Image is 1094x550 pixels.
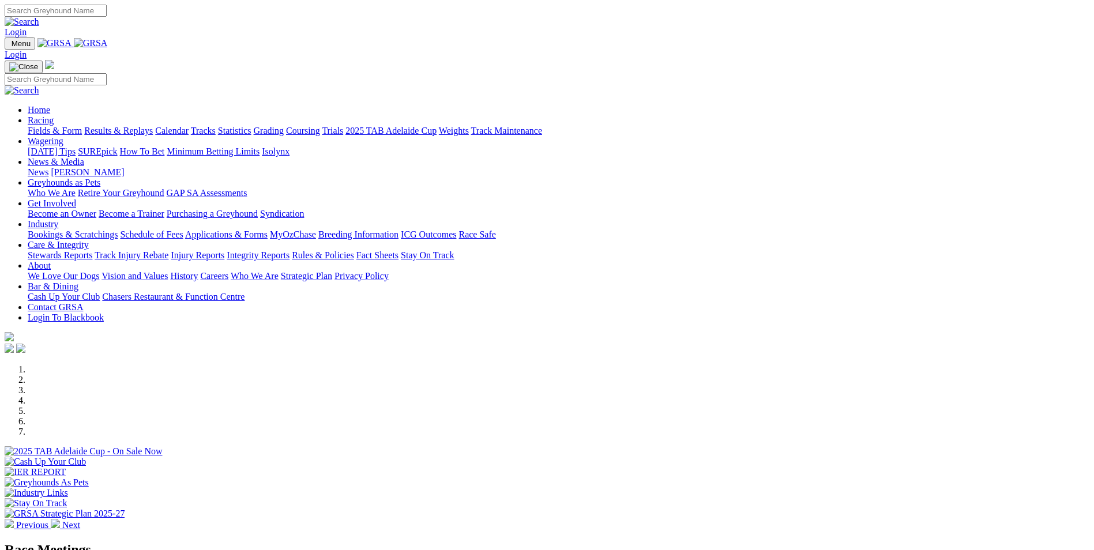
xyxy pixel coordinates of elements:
[5,344,14,353] img: facebook.svg
[5,446,163,457] img: 2025 TAB Adelaide Cup - On Sale Now
[16,520,48,530] span: Previous
[28,178,100,187] a: Greyhounds as Pets
[9,62,38,71] img: Close
[28,126,82,135] a: Fields & Form
[5,519,14,528] img: chevron-left-pager-white.svg
[281,271,332,281] a: Strategic Plan
[254,126,284,135] a: Grading
[28,188,1089,198] div: Greyhounds as Pets
[28,167,1089,178] div: News & Media
[120,229,183,239] a: Schedule of Fees
[471,126,542,135] a: Track Maintenance
[5,73,107,85] input: Search
[28,115,54,125] a: Racing
[28,292,1089,302] div: Bar & Dining
[28,157,84,167] a: News & Media
[95,250,168,260] a: Track Injury Rebate
[5,332,14,341] img: logo-grsa-white.png
[28,146,1089,157] div: Wagering
[28,209,1089,219] div: Get Involved
[401,229,456,239] a: ICG Outcomes
[286,126,320,135] a: Coursing
[45,60,54,69] img: logo-grsa-white.png
[28,146,76,156] a: [DATE] Tips
[51,520,80,530] a: Next
[345,126,437,135] a: 2025 TAB Adelaide Cup
[28,198,76,208] a: Get Involved
[28,302,83,312] a: Contact GRSA
[5,488,68,498] img: Industry Links
[262,146,290,156] a: Isolynx
[28,271,99,281] a: We Love Our Dogs
[5,508,125,519] img: GRSA Strategic Plan 2025-27
[78,188,164,198] a: Retire Your Greyhound
[120,146,165,156] a: How To Bet
[28,240,89,250] a: Care & Integrity
[84,126,153,135] a: Results & Replays
[28,229,118,239] a: Bookings & Scratchings
[37,38,72,48] img: GRSA
[28,126,1089,136] div: Racing
[227,250,290,260] a: Integrity Reports
[439,126,469,135] a: Weights
[51,519,60,528] img: chevron-right-pager-white.svg
[5,27,27,37] a: Login
[5,61,43,73] button: Toggle navigation
[5,457,86,467] img: Cash Up Your Club
[5,498,67,508] img: Stay On Track
[5,17,39,27] img: Search
[356,250,398,260] a: Fact Sheets
[28,136,63,146] a: Wagering
[28,250,92,260] a: Stewards Reports
[101,271,168,281] a: Vision and Values
[334,271,389,281] a: Privacy Policy
[318,229,398,239] a: Breeding Information
[62,520,80,530] span: Next
[171,250,224,260] a: Injury Reports
[28,312,104,322] a: Login To Blackbook
[12,39,31,48] span: Menu
[28,250,1089,261] div: Care & Integrity
[28,188,76,198] a: Who We Are
[167,146,260,156] a: Minimum Betting Limits
[5,5,107,17] input: Search
[5,467,66,477] img: IER REPORT
[270,229,316,239] a: MyOzChase
[401,250,454,260] a: Stay On Track
[28,281,78,291] a: Bar & Dining
[28,261,51,270] a: About
[322,126,343,135] a: Trials
[5,477,89,488] img: Greyhounds As Pets
[16,344,25,353] img: twitter.svg
[99,209,164,219] a: Become a Trainer
[28,105,50,115] a: Home
[218,126,251,135] a: Statistics
[185,229,268,239] a: Applications & Forms
[167,209,258,219] a: Purchasing a Greyhound
[167,188,247,198] a: GAP SA Assessments
[191,126,216,135] a: Tracks
[5,85,39,96] img: Search
[200,271,228,281] a: Careers
[170,271,198,281] a: History
[51,167,124,177] a: [PERSON_NAME]
[74,38,108,48] img: GRSA
[28,229,1089,240] div: Industry
[292,250,354,260] a: Rules & Policies
[102,292,245,302] a: Chasers Restaurant & Function Centre
[28,292,100,302] a: Cash Up Your Club
[155,126,189,135] a: Calendar
[78,146,117,156] a: SUREpick
[231,271,279,281] a: Who We Are
[5,50,27,59] a: Login
[28,271,1089,281] div: About
[28,219,58,229] a: Industry
[458,229,495,239] a: Race Safe
[5,520,51,530] a: Previous
[28,167,48,177] a: News
[5,37,35,50] button: Toggle navigation
[260,209,304,219] a: Syndication
[28,209,96,219] a: Become an Owner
